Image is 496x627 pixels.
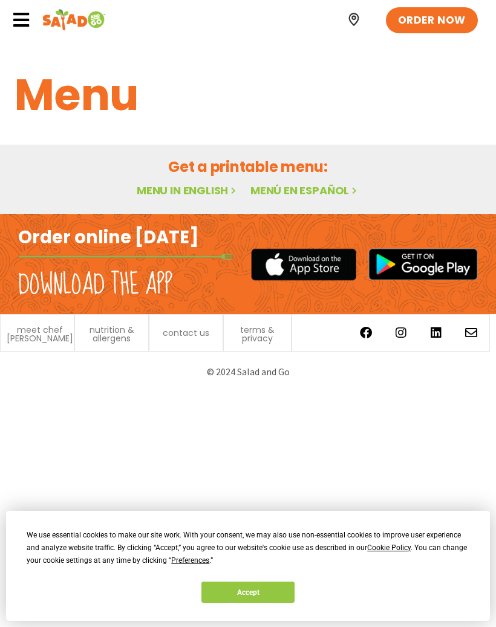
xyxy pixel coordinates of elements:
[367,543,411,552] span: Cookie Policy
[7,326,73,343] a: meet chef [PERSON_NAME]
[251,247,356,282] img: appstore
[27,529,469,567] div: We use essential cookies to make our site work. With your consent, we may also use non-essential ...
[42,8,106,32] img: Header logo
[137,183,238,198] a: Menu in English
[171,556,209,565] span: Preferences
[18,254,233,260] img: fork
[15,62,481,128] h1: Menu
[368,248,478,280] img: google_play
[201,582,295,603] button: Accept
[398,13,466,28] span: ORDER NOW
[250,183,359,198] a: Menú en español
[12,364,484,380] p: © 2024 Salad and Go
[386,7,478,34] a: ORDER NOW
[163,329,209,337] a: contact us
[15,156,481,177] h2: Get a printable menu:
[18,268,172,302] h2: Download the app
[18,226,199,249] h2: Order online [DATE]
[230,326,285,343] a: terms & privacy
[6,511,490,621] div: Cookie Consent Prompt
[81,326,142,343] a: nutrition & allergens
